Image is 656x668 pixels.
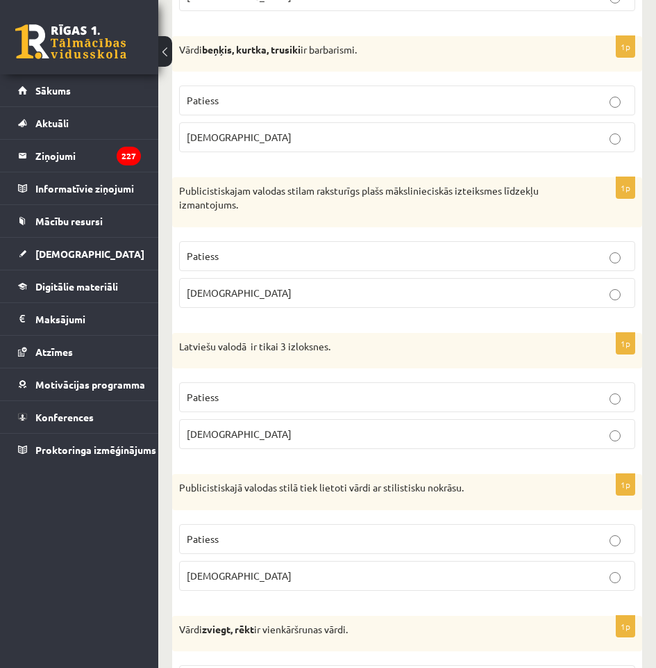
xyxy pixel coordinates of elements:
a: Rīgas 1. Tālmācības vidusskola [15,24,126,59]
a: Motivācijas programma [18,368,141,400]
a: Mācību resursi [18,205,141,237]
p: Vārdi ir vienkāršrunas vārdi. [179,623,566,637]
span: Mācību resursi [35,215,103,227]
a: Sākums [18,74,141,106]
input: Patiess [609,535,621,546]
span: Proktoringa izmēģinājums [35,443,156,456]
span: Aktuāli [35,117,69,129]
a: Informatīvie ziņojumi [18,172,141,204]
a: Digitālie materiāli [18,270,141,302]
input: [DEMOGRAPHIC_DATA] [609,289,621,300]
span: Atzīmes [35,345,73,358]
input: Patiess [609,393,621,405]
legend: Informatīvie ziņojumi [35,172,141,204]
input: [DEMOGRAPHIC_DATA] [609,133,621,145]
span: Patiess [187,532,219,545]
p: Publicistiskajam valodas stilam raksturīgs plašs mākslinieciskās izteiksmes līdzekļu izmantojums. [179,184,566,211]
p: 1p [616,177,635,199]
a: Aktuāli [18,107,141,139]
span: [DEMOGRAPHIC_DATA] [187,131,292,143]
input: Patiess [609,252,621,263]
input: [DEMOGRAPHIC_DATA] [609,430,621,441]
p: Latviešu valodā ir tikai 3 izloksnes. [179,340,566,354]
a: Atzīmes [18,336,141,368]
legend: Maksājumi [35,303,141,335]
input: Patiess [609,97,621,108]
a: Maksājumi [18,303,141,335]
span: [DEMOGRAPHIC_DATA] [187,286,292,299]
legend: Ziņojumi [35,140,141,172]
span: Motivācijas programma [35,378,145,391]
span: Sākums [35,84,71,97]
input: [DEMOGRAPHIC_DATA] [609,572,621,583]
strong: beņķis, kurtka, trusiki [202,43,301,56]
span: Patiess [187,391,219,403]
span: [DEMOGRAPHIC_DATA] [35,247,144,260]
a: [DEMOGRAPHIC_DATA] [18,238,141,270]
p: Vārdi ir barbarismi. [179,43,566,57]
span: Konferences [35,411,94,423]
span: Patiess [187,250,219,262]
p: Publicistiskajā valodas stilā tiek lietoti vārdi ar stilistisku nokrāsu. [179,481,566,495]
p: 1p [616,35,635,58]
span: Digitālie materiāli [35,280,118,293]
span: Patiess [187,94,219,106]
i: 227 [117,147,141,165]
span: [DEMOGRAPHIC_DATA] [187,569,292,582]
a: Ziņojumi227 [18,140,141,172]
p: 1p [616,332,635,355]
p: 1p [616,615,635,637]
strong: zviegt, rēkt [202,623,254,635]
a: Proktoringa izmēģinājums [18,434,141,466]
a: Konferences [18,401,141,433]
span: [DEMOGRAPHIC_DATA] [187,427,292,440]
p: 1p [616,473,635,496]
